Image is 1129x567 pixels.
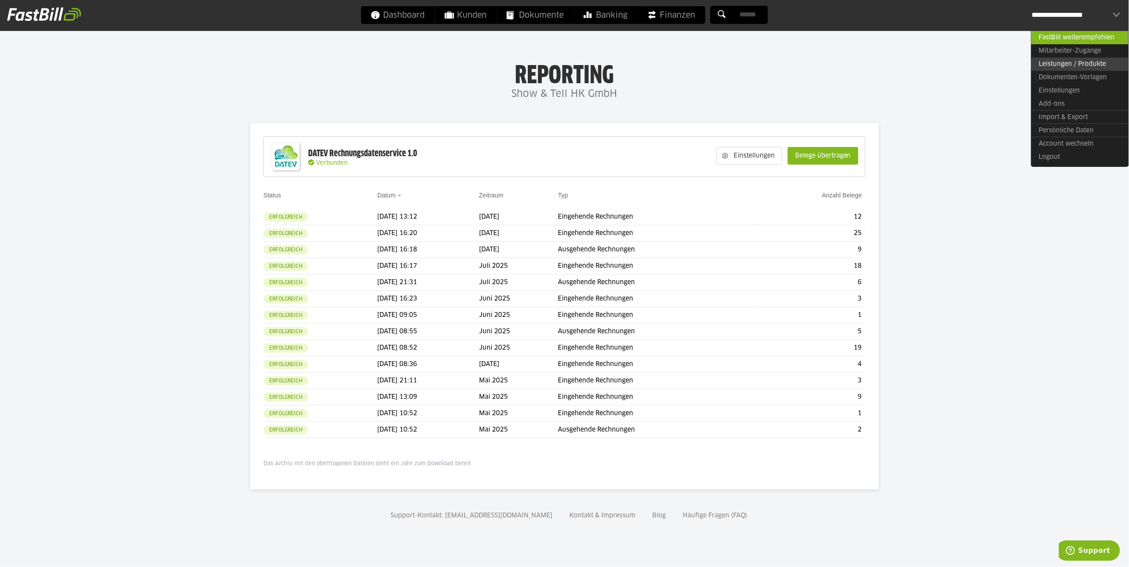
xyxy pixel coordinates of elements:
[558,307,755,324] td: Eingehende Rechnungen
[7,7,81,21] img: fastbill_logo_white.png
[754,389,866,405] td: 9
[378,389,479,405] td: [DATE] 13:09
[479,373,558,389] td: Mai 2025
[1031,31,1129,44] a: FastBill weiterempfehlen
[263,409,308,418] sl-badge: Erfolgreich
[680,513,750,519] a: Häufige Fragen (FAQ)
[308,148,417,159] div: DATEV Rechnungsdatenservice 1.0
[558,373,755,389] td: Eingehende Rechnungen
[378,307,479,324] td: [DATE] 09:05
[263,192,281,199] a: Status
[1031,150,1129,164] a: Logout
[378,405,479,422] td: [DATE] 10:52
[378,192,396,199] a: Datum
[1031,97,1129,111] a: Add-ons
[263,245,308,255] sl-badge: Erfolgreich
[479,389,558,405] td: Mai 2025
[558,340,755,356] td: Eingehende Rechnungen
[479,422,558,438] td: Mai 2025
[1031,110,1129,124] a: Import & Export
[638,6,705,24] a: Finanzen
[558,356,755,373] td: Eingehende Rechnungen
[1031,84,1129,97] a: Einstellungen
[378,209,479,225] td: [DATE] 13:12
[479,291,558,307] td: Juni 2025
[378,340,479,356] td: [DATE] 08:52
[558,405,755,422] td: Eingehende Rechnungen
[378,356,479,373] td: [DATE] 08:36
[263,311,308,320] sl-badge: Erfolgreich
[566,513,638,519] a: Kontakt & Impressum
[558,291,755,307] td: Eingehende Rechnungen
[754,340,866,356] td: 19
[387,513,556,519] a: Support-Kontakt: [EMAIL_ADDRESS][DOMAIN_NAME]
[479,274,558,291] td: Juli 2025
[1031,123,1129,137] a: Persönliche Daten
[435,6,497,24] a: Kunden
[1059,540,1120,563] iframe: Öffnet ein Widget, in dem Sie weitere Informationen finden
[507,6,564,24] span: Dokumente
[263,294,308,304] sl-badge: Erfolgreich
[754,242,866,258] td: 9
[263,262,308,271] sl-badge: Erfolgreich
[263,278,308,287] sl-badge: Erfolgreich
[1031,44,1129,58] a: Mitarbeiter-Zugänge
[754,225,866,242] td: 25
[558,225,755,242] td: Eingehende Rechnungen
[716,147,782,165] sl-button: Einstellungen
[558,192,568,199] a: Typ
[263,376,308,386] sl-badge: Erfolgreich
[754,356,866,373] td: 4
[754,291,866,307] td: 3
[378,324,479,340] td: [DATE] 08:55
[754,307,866,324] td: 1
[558,258,755,274] td: Eingehende Rechnungen
[378,373,479,389] td: [DATE] 21:11
[263,393,308,402] sl-badge: Erfolgreich
[1031,137,1129,150] a: Account wechseln
[574,6,638,24] a: Banking
[558,422,755,438] td: Ausgehende Rechnungen
[754,373,866,389] td: 3
[754,258,866,274] td: 18
[479,192,503,199] a: Zeitraum
[1031,71,1129,84] a: Dokumenten-Vorlagen
[263,212,308,222] sl-badge: Erfolgreich
[649,513,669,519] a: Blog
[378,422,479,438] td: [DATE] 10:52
[479,324,558,340] td: Juni 2025
[558,274,755,291] td: Ausgehende Rechnungen
[754,209,866,225] td: 12
[479,405,558,422] td: Mai 2025
[558,324,755,340] td: Ausgehende Rechnungen
[316,160,348,166] span: Verbunden
[497,6,574,24] a: Dokumente
[378,291,479,307] td: [DATE] 16:23
[479,356,558,373] td: [DATE]
[479,225,558,242] td: [DATE]
[479,242,558,258] td: [DATE]
[584,6,628,24] span: Banking
[445,6,487,24] span: Kunden
[378,225,479,242] td: [DATE] 16:20
[1031,58,1129,71] a: Leistungen / Produkte
[268,139,304,174] img: DATEV-Datenservice Logo
[479,258,558,274] td: Juli 2025
[754,274,866,291] td: 6
[378,274,479,291] td: [DATE] 21:31
[263,425,308,435] sl-badge: Erfolgreich
[371,6,425,24] span: Dashboard
[361,6,435,24] a: Dashboard
[479,340,558,356] td: Juni 2025
[822,192,862,199] a: Anzahl Belege
[558,209,755,225] td: Eingehende Rechnungen
[788,147,858,165] sl-button: Belege übertragen
[378,258,479,274] td: [DATE] 16:17
[754,405,866,422] td: 1
[263,360,308,369] sl-badge: Erfolgreich
[263,343,308,353] sl-badge: Erfolgreich
[648,6,696,24] span: Finanzen
[754,324,866,340] td: 5
[89,62,1040,85] h1: Reporting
